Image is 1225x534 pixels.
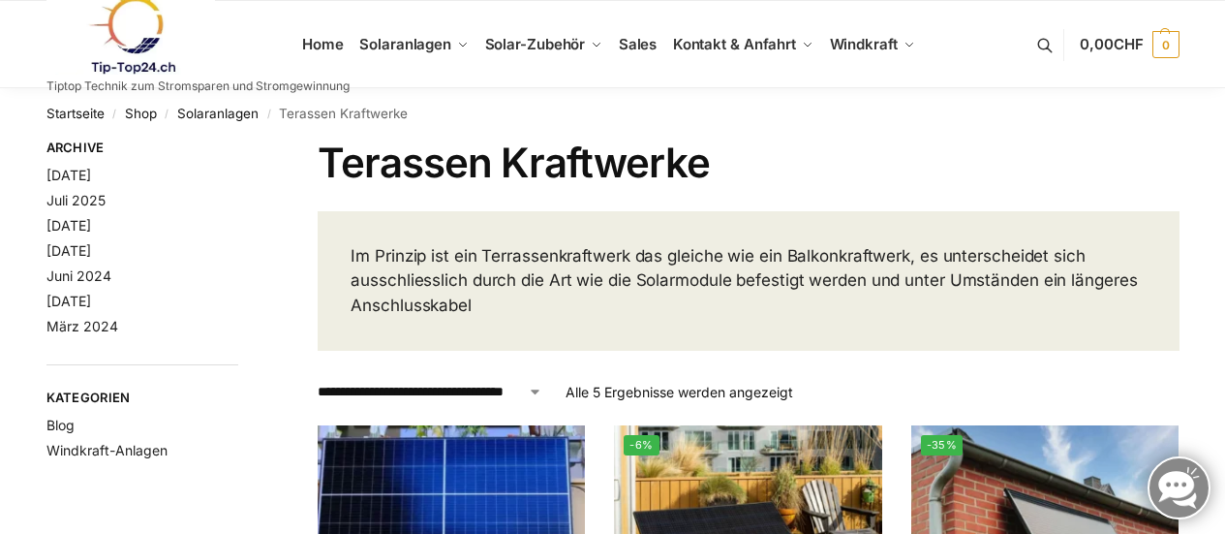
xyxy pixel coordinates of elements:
[105,107,125,122] span: /
[830,35,898,53] span: Windkraft
[1080,16,1179,74] a: 0,00CHF 0
[1080,35,1143,53] span: 0,00
[1152,31,1179,58] span: 0
[46,106,105,121] a: Startseite
[259,107,279,122] span: /
[610,1,664,88] a: Sales
[673,35,796,53] span: Kontakt & Anfahrt
[821,1,923,88] a: Windkraft
[566,382,793,402] p: Alle 5 Ergebnisse werden angezeigt
[46,217,91,234] a: [DATE]
[46,88,1179,139] nav: Breadcrumb
[46,267,111,284] a: Juni 2024
[619,35,658,53] span: Sales
[485,35,586,53] span: Solar-Zubehör
[351,244,1146,319] p: Im Prinzip ist ein Terrassenkraftwerk das gleiche wie ein Balkonkraftwerk, es unterscheidet sich ...
[359,35,451,53] span: Solaranlagen
[1114,35,1144,53] span: CHF
[46,293,91,309] a: [DATE]
[46,80,350,92] p: Tiptop Technik zum Stromsparen und Stromgewinnung
[46,139,239,158] span: Archive
[46,318,118,334] a: März 2024
[664,1,821,88] a: Kontakt & Anfahrt
[46,242,91,259] a: [DATE]
[46,167,91,183] a: [DATE]
[46,417,75,433] a: Blog
[177,106,259,121] a: Solaranlagen
[238,140,250,161] button: Close filters
[476,1,610,88] a: Solar-Zubehör
[46,389,239,408] span: Kategorien
[318,139,1179,187] h1: Terassen Kraftwerke
[318,382,542,402] select: Shop-Reihenfolge
[352,1,476,88] a: Solaranlagen
[157,107,177,122] span: /
[125,106,157,121] a: Shop
[46,192,106,208] a: Juli 2025
[46,442,168,458] a: Windkraft-Anlagen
